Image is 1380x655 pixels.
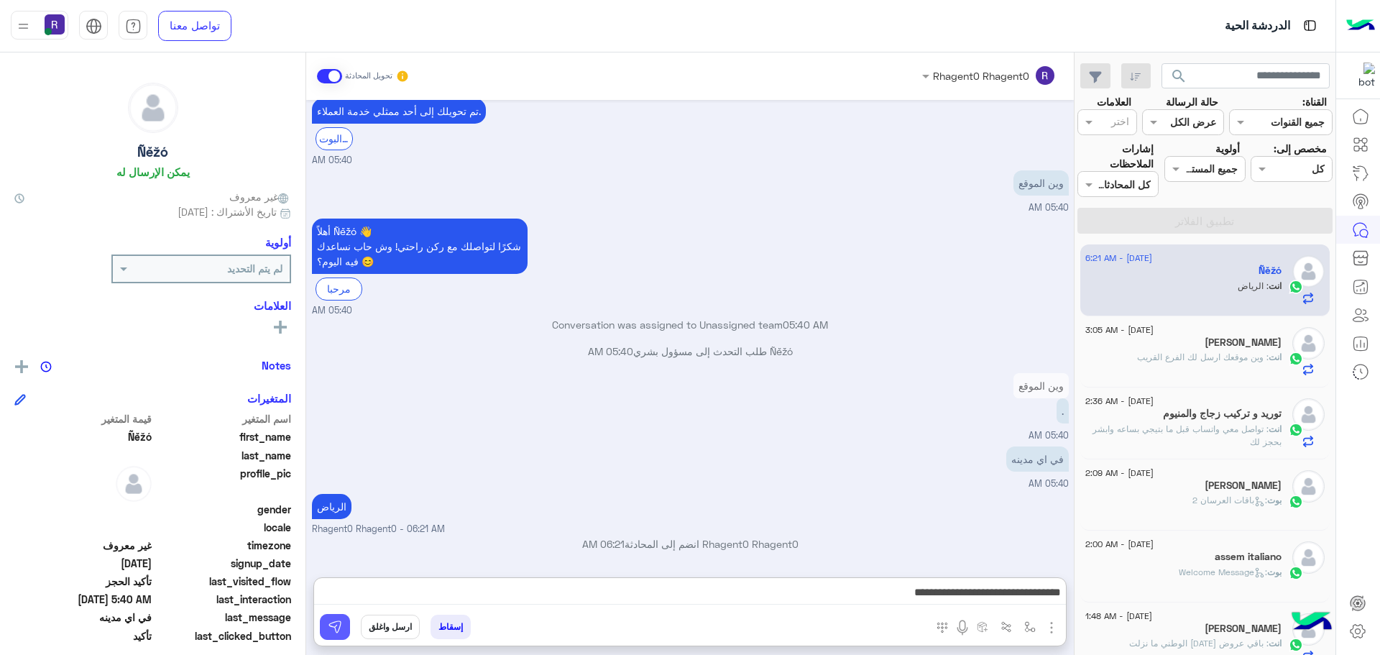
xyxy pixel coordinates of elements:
[328,620,342,634] img: send message
[1274,141,1327,156] label: مخصص إلى:
[14,592,152,607] span: 2025-09-08T02:40:35.402Z
[1267,567,1282,577] span: بوت
[155,628,292,643] span: last_clicked_button
[155,520,292,535] span: locale
[1092,423,1282,447] span: تواصل معي واتساب قبل ما بتيجي بساعه وابشر بحجز لك
[14,429,152,444] span: Ñĕžó
[316,127,353,150] div: الرجوع الى البوت
[158,11,231,41] a: تواصل معنا
[14,520,152,535] span: null
[1269,423,1282,434] span: انت
[1215,551,1282,563] h5: assem italiano
[1192,495,1267,505] span: : باقات العرسان 2
[312,304,352,318] span: 05:40 AM
[155,556,292,571] span: signup_date
[1289,566,1303,580] img: WhatsApp
[1289,423,1303,437] img: WhatsApp
[1013,170,1069,196] p: 8/9/2025, 5:40 AM
[1111,114,1131,132] div: اختر
[1269,352,1282,362] span: انت
[1077,208,1333,234] button: تطبيق الفلاتر
[431,615,471,639] button: إسقاط
[1179,567,1267,577] span: : Welcome Message
[995,615,1018,638] button: Trigger scenario
[45,14,65,35] img: userImage
[1205,336,1282,349] h5: اياد ابو محمد
[1129,638,1269,649] span: باقي عروض اليوم الوطني ما نزلت
[1289,638,1303,652] img: WhatsApp
[312,536,1069,551] p: Rhagent0 Rhagent0 انضم إلى المحادثة
[116,466,152,502] img: defaultAdmin.png
[312,344,1069,359] p: Ñĕžó طلب التحدث إلى مسؤول بشري
[14,502,152,517] span: null
[262,359,291,372] h6: Notes
[1166,94,1218,109] label: حالة الرسالة
[1006,446,1069,472] p: 8/9/2025, 5:40 AM
[1292,398,1325,431] img: defaultAdmin.png
[1205,480,1282,492] h5: Al Amin
[155,574,292,589] span: last_visited_flow
[155,429,292,444] span: first_name
[265,236,291,249] h6: أولوية
[14,574,152,589] span: تأكيد الحجز
[1349,63,1375,88] img: 322853014244696
[312,494,351,519] p: 8/9/2025, 6:21 AM
[155,610,292,625] span: last_message
[1215,141,1240,156] label: أولوية
[312,99,486,124] p: 8/9/2025, 5:40 AM
[1292,255,1325,288] img: defaultAdmin.png
[1225,17,1290,36] p: الدردشة الحية
[1029,430,1069,441] span: 05:40 AM
[1013,373,1069,398] p: 8/9/2025, 5:40 AM
[345,70,392,82] small: تحويل المحادثة
[155,538,292,553] span: timezone
[119,11,147,41] a: tab
[129,83,178,132] img: defaultAdmin.png
[125,18,142,35] img: tab
[1346,11,1375,41] img: Logo
[971,615,995,638] button: create order
[14,299,291,312] h6: العلامات
[40,361,52,372] img: notes
[14,556,152,571] span: 2025-09-08T02:38:10.029Z
[1161,63,1197,94] button: search
[155,502,292,517] span: gender
[86,18,102,35] img: tab
[783,319,828,331] span: 05:40 AM
[1289,495,1303,509] img: WhatsApp
[1302,94,1327,109] label: القناة:
[14,17,32,35] img: profile
[14,610,152,625] span: في اي مدينه
[312,219,528,274] p: 8/9/2025, 5:40 AM
[1085,252,1152,265] span: [DATE] - 6:21 AM
[1292,470,1325,503] img: defaultAdmin.png
[1137,352,1269,362] span: وين موقعك ارسل لك الفرع القريب
[1043,619,1060,636] img: send attachment
[1097,94,1131,109] label: العلامات
[1205,623,1282,635] h5: ابو بتال
[1085,538,1154,551] span: [DATE] - 2:00 AM
[155,411,292,426] span: اسم المتغير
[1238,280,1269,291] span: الرياض
[954,619,971,636] img: send voice note
[582,538,625,550] span: 06:21 AM
[1163,408,1282,420] h5: توريد و تركيب زجاج والمنيوم
[1057,398,1069,423] p: 8/9/2025, 5:40 AM
[14,628,152,643] span: تأكيد
[1301,17,1319,35] img: tab
[316,278,362,300] div: مرحبا
[14,538,152,553] span: غير معروف
[312,154,352,168] span: 05:40 AM
[312,317,1069,332] p: Conversation was assigned to Unassigned team
[1259,265,1282,277] h5: Ñĕžó
[977,621,988,633] img: create order
[14,411,152,426] span: قيمة المتغير
[361,615,420,639] button: ارسل واغلق
[155,592,292,607] span: last_interaction
[1267,495,1282,505] span: بوت
[1000,621,1012,633] img: Trigger scenario
[1287,597,1337,648] img: hulul-logo.png
[1077,141,1154,172] label: إشارات الملاحظات
[247,392,291,405] h6: المتغيرات
[937,622,948,633] img: make a call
